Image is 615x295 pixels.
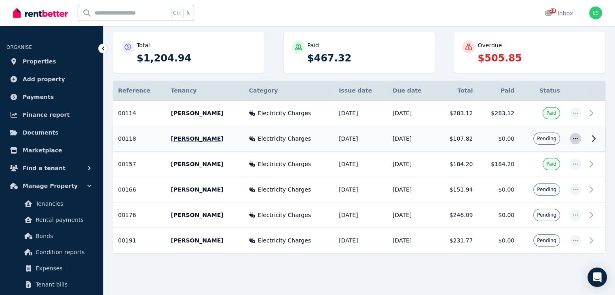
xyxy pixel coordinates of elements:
[137,41,150,49] p: Total
[171,109,239,117] p: [PERSON_NAME]
[171,185,239,194] p: [PERSON_NAME]
[36,280,90,289] span: Tenant bills
[171,236,239,244] p: [PERSON_NAME]
[334,126,388,152] td: [DATE]
[6,142,97,158] a: Marketplace
[171,211,239,219] p: [PERSON_NAME]
[10,260,93,276] a: Expenses
[334,81,388,101] th: Issue date
[6,89,97,105] a: Payments
[436,152,478,177] td: $184.20
[23,145,62,155] span: Marketplace
[478,228,519,253] td: $0.00
[537,135,556,142] span: Pending
[388,101,436,126] td: [DATE]
[23,128,59,137] span: Documents
[118,110,136,116] span: 00114
[436,202,478,228] td: $246.09
[23,163,66,173] span: Find a tenant
[519,81,565,101] th: Status
[23,57,56,66] span: Properties
[36,263,90,273] span: Expenses
[6,178,97,194] button: Manage Property
[258,135,311,143] span: Electricity Charges
[23,74,65,84] span: Add property
[546,161,556,167] span: Paid
[388,177,436,202] td: [DATE]
[171,8,184,18] span: Ctrl
[13,7,68,19] img: RentBetter
[478,152,519,177] td: $184.20
[166,81,244,101] th: Tenancy
[478,41,502,49] p: Overdue
[334,228,388,253] td: [DATE]
[118,212,136,218] span: 00176
[118,186,136,193] span: 00166
[23,181,78,191] span: Manage Property
[334,177,388,202] td: [DATE]
[10,276,93,293] a: Tenant bills
[436,126,478,152] td: $107.82
[546,110,556,116] span: Paid
[436,177,478,202] td: $151.94
[36,231,90,241] span: Bonds
[6,44,32,50] span: ORGANISE
[10,212,93,228] a: Rental payments
[258,160,311,168] span: Electricity Charges
[6,107,97,123] a: Finance report
[244,81,334,101] th: Category
[588,268,607,287] div: Open Intercom Messenger
[478,81,519,101] th: Paid
[334,152,388,177] td: [DATE]
[171,135,239,143] p: [PERSON_NAME]
[388,228,436,253] td: [DATE]
[334,101,388,126] td: [DATE]
[137,52,256,65] p: $1,204.94
[589,6,602,19] img: Eloise Smith
[171,160,239,168] p: [PERSON_NAME]
[10,196,93,212] a: Tenancies
[10,228,93,244] a: Bonds
[258,236,311,244] span: Electricity Charges
[6,160,97,176] button: Find a tenant
[10,244,93,260] a: Condition reports
[36,247,90,257] span: Condition reports
[388,81,436,101] th: Due date
[6,71,97,87] a: Add property
[36,215,90,225] span: Rental payments
[436,101,478,126] td: $283.12
[549,8,556,13] span: 20
[478,126,519,152] td: $0.00
[118,87,150,94] span: Reference
[478,202,519,228] td: $0.00
[258,109,311,117] span: Electricity Charges
[537,237,556,244] span: Pending
[478,101,519,126] td: $283.12
[258,185,311,194] span: Electricity Charges
[537,186,556,193] span: Pending
[388,126,436,152] td: [DATE]
[118,237,136,244] span: 00191
[436,228,478,253] td: $231.77
[478,52,597,65] p: $505.85
[478,177,519,202] td: $0.00
[6,124,97,141] a: Documents
[187,10,190,16] span: k
[388,152,436,177] td: [DATE]
[307,41,319,49] p: Paid
[388,202,436,228] td: [DATE]
[258,211,311,219] span: Electricity Charges
[118,161,136,167] span: 00157
[537,212,556,218] span: Pending
[436,81,478,101] th: Total
[23,92,54,102] span: Payments
[6,53,97,70] a: Properties
[334,202,388,228] td: [DATE]
[36,199,90,209] span: Tenancies
[23,110,70,120] span: Finance report
[118,135,136,142] span: 00118
[307,52,427,65] p: $467.32
[545,9,573,17] div: Inbox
